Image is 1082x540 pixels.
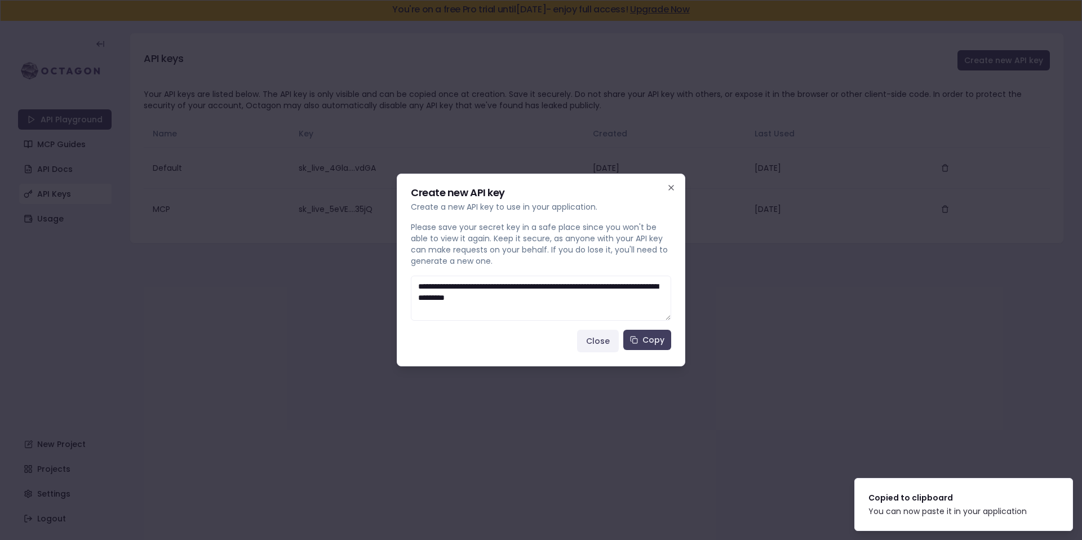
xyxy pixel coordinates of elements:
p: Please save your secret key in a safe place since you won't be able to view it again. Keep it sec... [411,222,671,267]
div: You can now paste it in your application [868,506,1027,517]
button: Copy [623,330,671,350]
p: Create a new API key to use in your application. [411,201,671,213]
div: Copied to clipboard [868,492,1027,503]
button: Close [577,330,619,352]
h2: Create new API key [411,188,671,198]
